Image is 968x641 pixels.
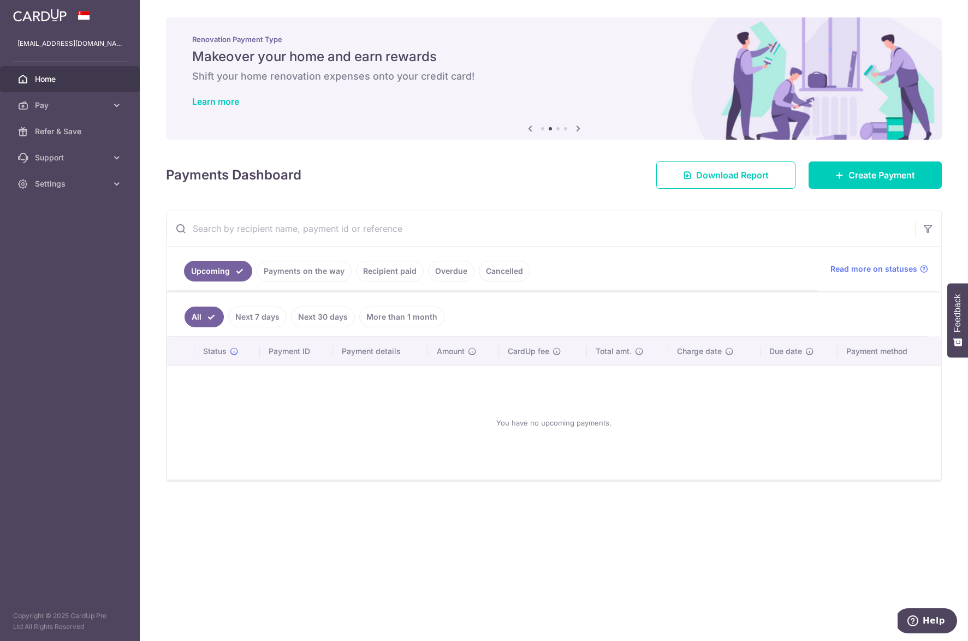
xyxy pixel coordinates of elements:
[508,346,549,357] span: CardUp fee
[180,375,928,471] div: You have no upcoming payments.
[35,74,107,85] span: Home
[898,608,957,636] iframe: Opens a widget where you can find more information
[291,307,355,327] a: Next 30 days
[596,346,632,357] span: Total amt.
[185,307,224,327] a: All
[359,307,444,327] a: More than 1 month
[257,261,352,281] a: Payments on the way
[428,261,474,281] a: Overdue
[356,261,424,281] a: Recipient paid
[830,263,928,274] a: Read more on statuses
[17,38,122,49] p: [EMAIL_ADDRESS][DOMAIN_NAME]
[166,165,301,185] h4: Payments Dashboard
[947,283,968,357] button: Feedback - Show survey
[953,294,963,332] span: Feedback
[192,70,916,83] h6: Shift your home renovation expenses onto your credit card!
[809,161,942,189] a: Create Payment
[769,346,802,357] span: Due date
[35,178,107,189] span: Settings
[437,346,465,357] span: Amount
[838,337,941,366] th: Payment method
[203,346,227,357] span: Status
[184,261,252,281] a: Upcoming
[677,346,722,357] span: Charge date
[228,307,287,327] a: Next 7 days
[13,9,67,22] img: CardUp
[333,337,428,366] th: Payment details
[167,211,915,246] input: Search by recipient name, payment id or reference
[192,35,916,44] p: Renovation Payment Type
[192,96,239,107] a: Learn more
[35,126,107,137] span: Refer & Save
[192,48,916,65] h5: Makeover your home and earn rewards
[166,17,942,140] img: Renovation banner
[830,263,917,274] span: Read more on statuses
[696,169,769,182] span: Download Report
[479,261,530,281] a: Cancelled
[260,337,333,366] th: Payment ID
[656,161,795,189] a: Download Report
[848,169,915,182] span: Create Payment
[35,100,107,111] span: Pay
[35,152,107,163] span: Support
